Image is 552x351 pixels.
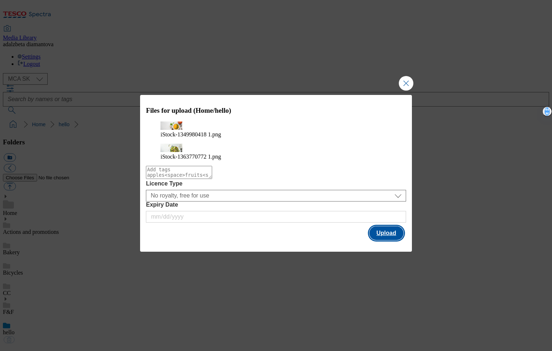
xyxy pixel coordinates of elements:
[140,95,412,251] div: Modal
[160,131,392,138] figcaption: iStock-1349980418 1.png
[369,226,404,240] button: Upload
[160,144,182,152] img: preview
[146,107,406,115] h3: Files for upload (Home/hello)
[160,121,182,130] img: preview
[399,76,413,91] button: Close Modal
[160,153,392,160] figcaption: iStock-1363770772 1.png
[146,180,406,187] label: Licence Type
[146,202,406,208] label: Expiry Date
